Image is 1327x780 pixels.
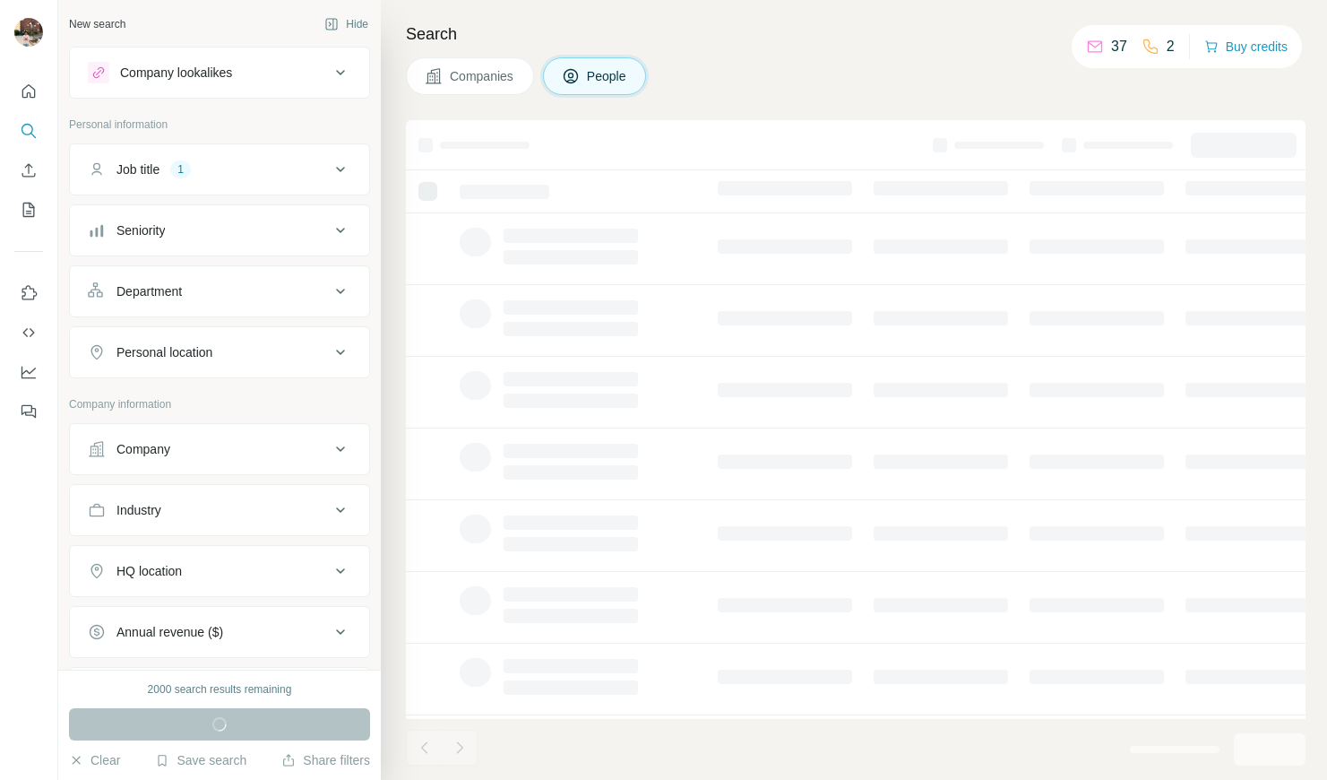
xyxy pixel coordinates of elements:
[14,356,43,388] button: Dashboard
[14,277,43,309] button: Use Surfe on LinkedIn
[14,194,43,226] button: My lists
[587,67,628,85] span: People
[14,154,43,186] button: Enrich CSV
[155,751,246,769] button: Save search
[70,51,369,94] button: Company lookalikes
[70,611,369,654] button: Annual revenue ($)
[116,282,182,300] div: Department
[70,148,369,191] button: Job title1
[14,18,43,47] img: Avatar
[120,64,232,82] div: Company lookalikes
[116,343,212,361] div: Personal location
[116,501,161,519] div: Industry
[170,161,191,178] div: 1
[116,221,165,239] div: Seniority
[148,681,292,698] div: 2000 search results remaining
[1167,36,1175,57] p: 2
[116,440,170,458] div: Company
[1111,36,1127,57] p: 37
[14,316,43,349] button: Use Surfe API
[69,396,370,412] p: Company information
[281,751,370,769] button: Share filters
[116,623,223,641] div: Annual revenue ($)
[450,67,515,85] span: Companies
[406,22,1305,47] h4: Search
[69,751,120,769] button: Clear
[70,331,369,374] button: Personal location
[14,395,43,428] button: Feedback
[70,428,369,471] button: Company
[14,75,43,108] button: Quick start
[1204,34,1288,59] button: Buy credits
[70,489,369,532] button: Industry
[69,117,370,133] p: Personal information
[116,160,159,178] div: Job title
[116,562,182,580] div: HQ location
[70,270,369,313] button: Department
[14,115,43,147] button: Search
[70,209,369,252] button: Seniority
[312,11,381,38] button: Hide
[69,16,125,32] div: New search
[70,550,369,593] button: HQ location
